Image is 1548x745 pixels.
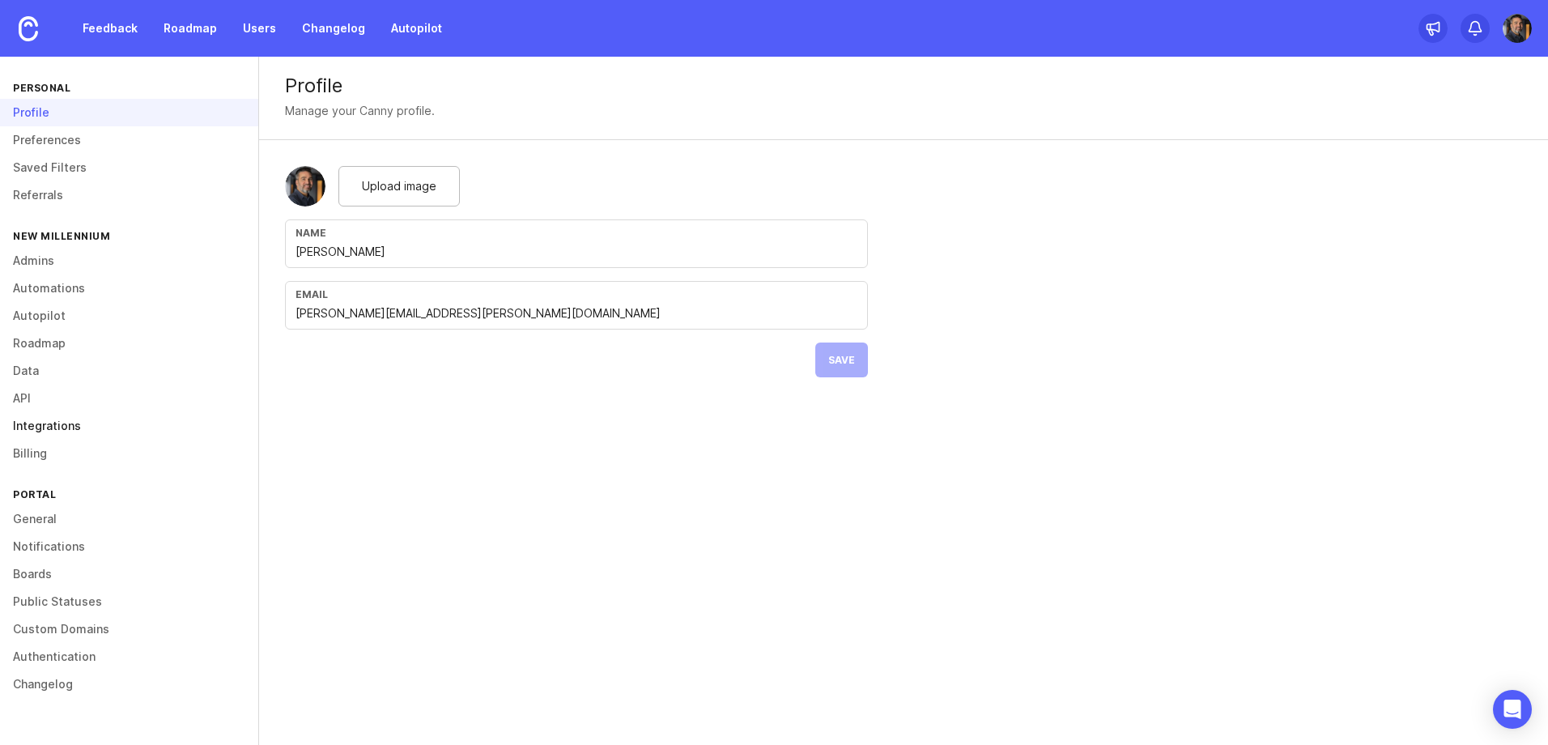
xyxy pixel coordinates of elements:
[154,14,227,43] a: Roadmap
[233,14,286,43] a: Users
[1503,14,1532,43] img: Dave Hoffman
[381,14,452,43] a: Autopilot
[296,288,857,300] div: Email
[296,227,857,239] div: Name
[73,14,147,43] a: Feedback
[285,166,325,206] img: Dave Hoffman
[19,16,38,41] img: Canny Home
[285,76,1522,96] div: Profile
[292,14,375,43] a: Changelog
[1493,690,1532,729] div: Open Intercom Messenger
[285,102,435,120] div: Manage your Canny profile.
[362,177,436,195] span: Upload image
